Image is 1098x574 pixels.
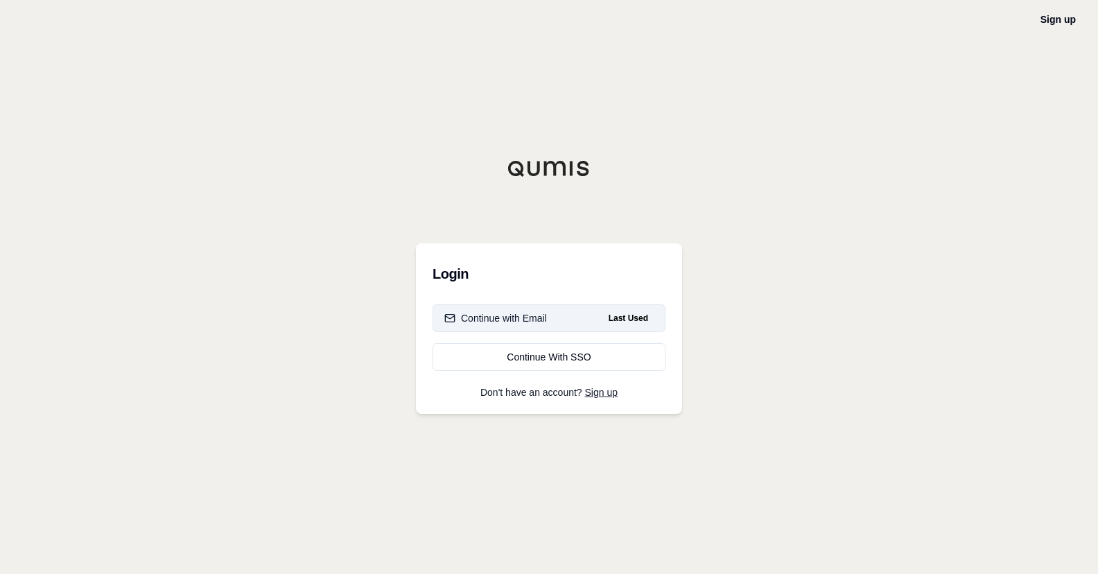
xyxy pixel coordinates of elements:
[603,310,654,327] span: Last Used
[433,304,665,332] button: Continue with EmailLast Used
[444,311,547,325] div: Continue with Email
[585,387,618,398] a: Sign up
[444,350,654,364] div: Continue With SSO
[1040,14,1076,25] a: Sign up
[433,260,665,288] h3: Login
[433,343,665,371] a: Continue With SSO
[507,160,591,177] img: Qumis
[433,388,665,397] p: Don't have an account?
